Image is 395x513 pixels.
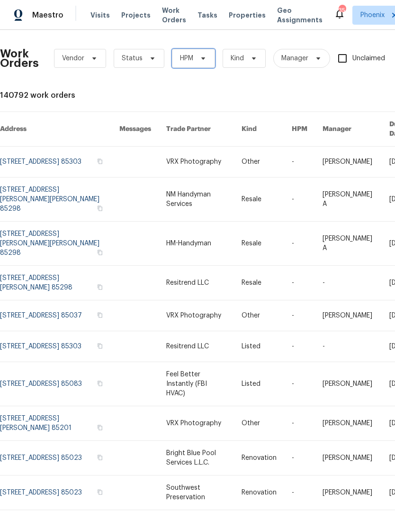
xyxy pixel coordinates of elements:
td: - [284,177,315,222]
td: - [284,266,315,300]
td: Bright Blue Pool Services L.L.C. [159,441,234,476]
button: Copy Address [96,311,104,319]
td: - [315,331,382,362]
span: Phoenix [360,10,385,20]
td: Resale [234,177,284,222]
span: Maestro [32,10,63,20]
button: Copy Address [96,248,104,257]
span: Projects [121,10,151,20]
th: HPM [284,112,315,147]
td: Renovation [234,476,284,510]
td: HM-Handyman [159,222,234,266]
button: Copy Address [96,204,104,213]
td: Southwest Preservation [159,476,234,510]
td: NM Handyman Services [159,177,234,222]
button: Copy Address [96,283,104,291]
th: Manager [315,112,382,147]
td: - [315,266,382,300]
td: - [284,406,315,441]
td: - [284,300,315,331]
td: - [284,362,315,406]
span: Work Orders [162,6,186,25]
span: Tasks [197,12,217,19]
th: Kind [234,112,284,147]
td: [PERSON_NAME] A [315,177,382,222]
span: Vendor [62,54,84,63]
span: Properties [229,10,266,20]
button: Copy Address [96,157,104,166]
th: Trade Partner [159,112,234,147]
td: [PERSON_NAME] A [315,222,382,266]
td: VRX Photography [159,147,234,177]
td: [PERSON_NAME] [315,476,382,510]
span: HPM [180,54,193,63]
td: Resale [234,222,284,266]
div: 35 [339,6,345,15]
span: Geo Assignments [277,6,323,25]
td: [PERSON_NAME] [315,406,382,441]
td: - [284,222,315,266]
td: Resitrend LLC [159,331,234,362]
td: - [284,441,315,476]
button: Copy Address [96,379,104,388]
button: Copy Address [96,423,104,432]
td: Other [234,147,284,177]
td: Listed [234,362,284,406]
td: Renovation [234,441,284,476]
span: Unclaimed [352,54,385,64]
td: - [284,476,315,510]
td: Other [234,300,284,331]
td: - [284,331,315,362]
td: [PERSON_NAME] [315,441,382,476]
td: Other [234,406,284,441]
span: Kind [231,54,244,63]
td: Resitrend LLC [159,266,234,300]
td: Resale [234,266,284,300]
td: VRX Photography [159,300,234,331]
td: Listed [234,331,284,362]
td: Feel Better Instantly (FBI HVAC) [159,362,234,406]
td: [PERSON_NAME] [315,300,382,331]
span: Manager [281,54,308,63]
span: Visits [90,10,110,20]
button: Copy Address [96,453,104,462]
td: - [284,147,315,177]
button: Copy Address [96,342,104,350]
td: [PERSON_NAME] [315,362,382,406]
span: Status [122,54,143,63]
th: Messages [112,112,159,147]
td: VRX Photography [159,406,234,441]
td: [PERSON_NAME] [315,147,382,177]
button: Copy Address [96,488,104,496]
